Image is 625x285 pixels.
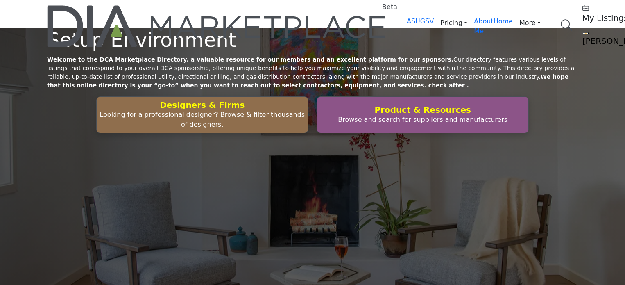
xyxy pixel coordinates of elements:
[319,105,526,115] h2: Product & Resources
[47,55,578,90] p: Our directory features various levels of listings that correspond to your overall DCA sponsorship...
[319,115,526,125] p: Browse and search for suppliers and manufacturers
[552,14,577,36] a: Search
[47,56,453,63] strong: Welcome to the DCA Marketplace Directory, a valuable resource for our members and an excellent pl...
[434,16,474,30] a: Pricing
[99,110,306,130] p: Looking for a professional designer? Browse & filter thousands of designers.
[47,73,568,89] strong: We hope that this online directory is your “go-to” when you want to reach out to select contracto...
[382,3,397,11] h6: Beta
[47,5,387,47] img: Site Logo
[47,5,387,47] a: Beta
[474,17,493,35] a: About Me
[513,16,547,30] a: More
[96,96,308,133] button: Designers & Firms Looking for a professional designer? Browse & filter thousands of designers.
[99,100,306,110] h2: Designers & Firms
[582,32,589,34] button: Show hide supplier dropdown
[317,96,529,133] button: Product & Resources Browse and search for suppliers and manufacturers
[494,17,513,25] a: Home
[407,17,434,25] a: ASUGSV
